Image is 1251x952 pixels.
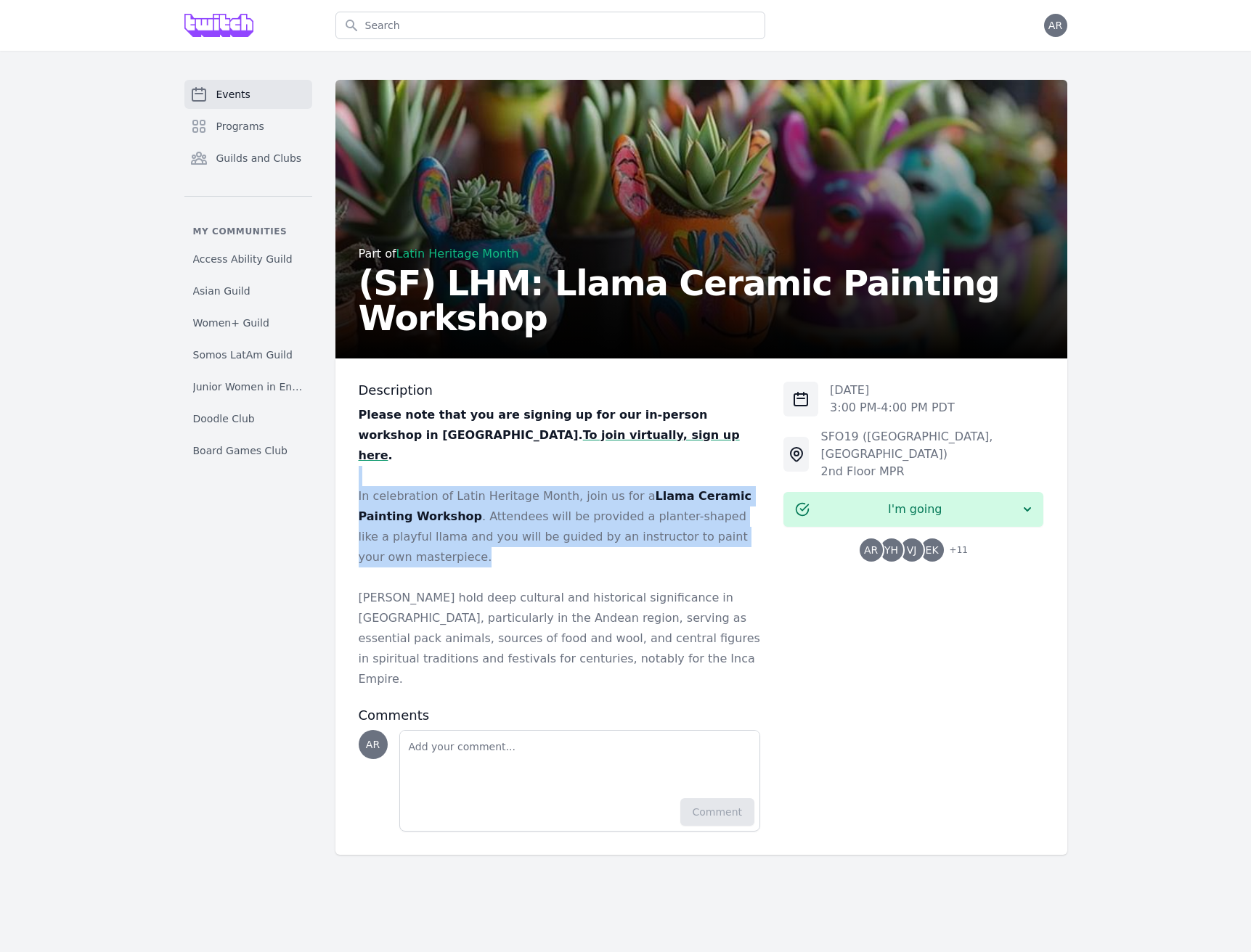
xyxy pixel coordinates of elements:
a: Programs [184,112,312,141]
span: I'm going [810,501,1020,518]
strong: . [388,448,392,462]
button: AR [1044,14,1067,37]
span: Doodle Club [193,411,255,426]
span: Access Ability Guild [193,252,293,266]
a: Women+ Guild [184,310,312,336]
h3: Comments [359,707,761,724]
button: I'm going [783,492,1043,527]
h3: Description [359,382,761,399]
span: Women+ Guild [193,316,269,330]
h2: (SF) LHM: Llama Ceramic Painting Workshop [359,266,1044,335]
input: Search [335,12,765,39]
p: [DATE] [830,382,955,399]
a: Board Games Club [184,438,312,464]
span: Programs [216,119,264,134]
span: Asian Guild [193,284,250,298]
strong: Please note that you are signing up for our in-person workshop in [GEOGRAPHIC_DATA]. [359,408,708,442]
a: Access Ability Guild [184,246,312,272]
span: Board Games Club [193,443,288,458]
a: Junior Women in Engineering Club [184,374,312,400]
p: [PERSON_NAME] hold deep cultural and historical significance in [GEOGRAPHIC_DATA], particularly i... [359,588,761,689]
a: Asian Guild [184,278,312,304]
a: Latin Heritage Month [396,247,519,260]
span: Junior Women in Engineering Club [193,379,303,394]
span: Events [216,87,250,102]
div: SFO19 ([GEOGRAPHIC_DATA], [GEOGRAPHIC_DATA]) [820,428,1043,463]
div: 2nd Floor MPR [820,463,1043,480]
span: VJ [907,545,917,555]
span: YH [884,545,898,555]
button: Comment [680,798,755,826]
a: Somos LatAm Guild [184,342,312,368]
span: Guilds and Clubs [216,151,302,165]
a: Events [184,80,312,109]
p: In celebration of Latin Heritage Month, join us for a . Attendees will be provided a planter-shap... [359,486,761,567]
a: Guilds and Clubs [184,144,312,173]
div: Part of [359,245,1044,263]
span: Somos LatAm Guild [193,348,293,362]
span: AR [366,739,380,750]
p: 3:00 PM - 4:00 PM PDT [830,399,955,416]
p: My communities [184,226,312,237]
span: AR [864,545,878,555]
span: AR [1048,20,1062,30]
img: Grove [184,14,254,37]
span: EK [926,545,939,555]
a: Doodle Club [184,406,312,432]
span: + 11 [941,541,968,562]
nav: Sidebar [184,80,312,464]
